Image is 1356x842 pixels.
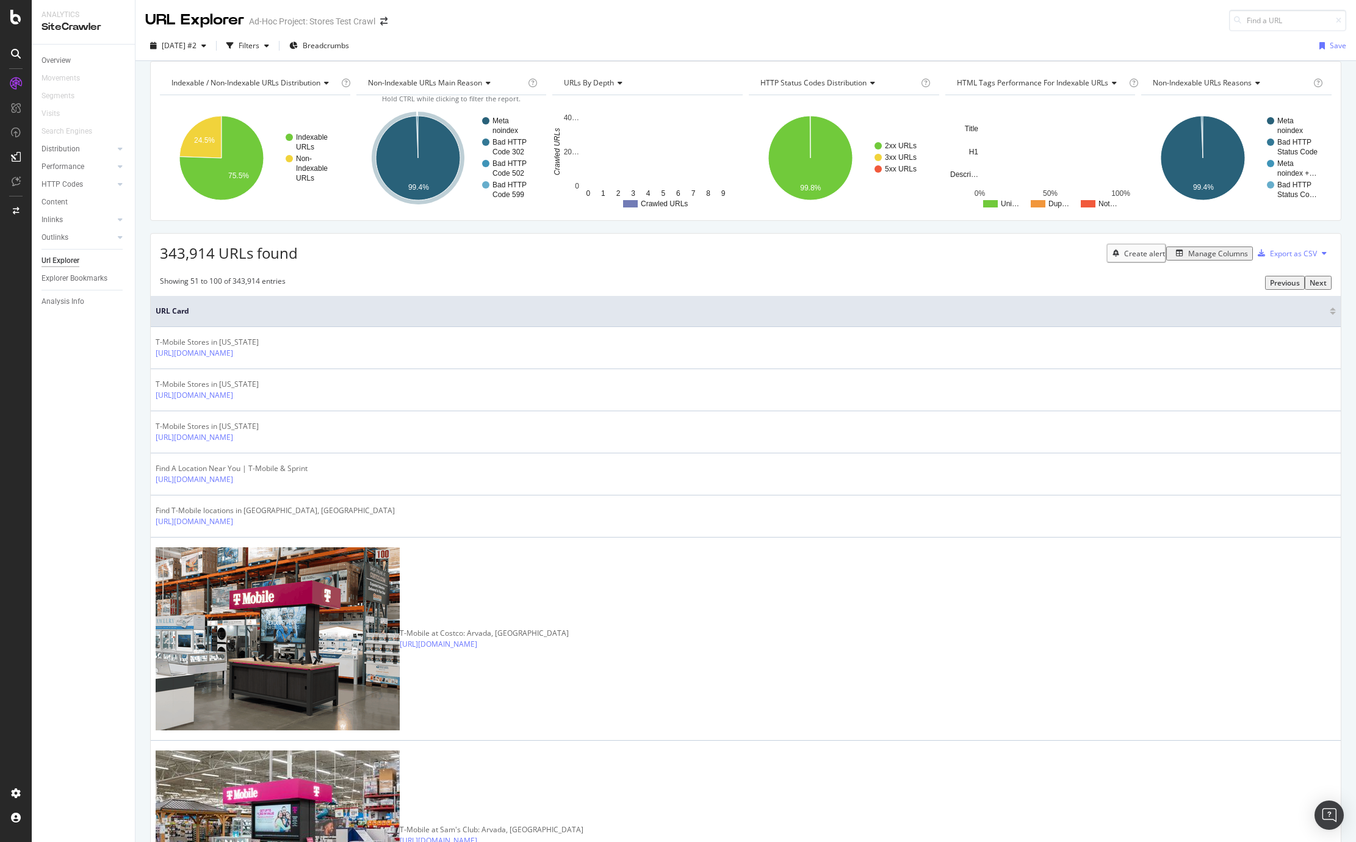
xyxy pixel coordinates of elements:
div: Analytics [41,10,125,20]
span: Non-Indexable URLs Main Reason [368,77,482,88]
text: Uni… [1001,200,1019,208]
div: Distribution [41,143,80,156]
text: Code 502 [492,169,524,178]
button: Save [1315,36,1346,56]
a: Search Engines [41,125,104,138]
text: 5 [662,189,666,198]
button: Breadcrumbs [284,36,354,56]
text: Indexable [296,133,328,142]
text: 40… [564,113,579,122]
button: Previous [1265,276,1305,290]
h4: Non-Indexable URLs Main Reason [366,73,526,93]
text: 99.4% [408,183,429,192]
button: Filters [222,36,274,56]
span: Breadcrumbs [303,40,349,51]
text: 20… [564,148,579,156]
text: 75.5% [228,171,249,180]
div: T-Mobile at Costco: Arvada, [GEOGRAPHIC_DATA] [400,628,569,639]
div: Analysis Info [41,295,84,308]
div: HTTP Codes [41,178,83,191]
a: [URL][DOMAIN_NAME] [156,390,233,401]
a: [URL][DOMAIN_NAME] [400,639,477,650]
h4: Non-Indexable URLs Reasons [1150,73,1311,93]
div: Next [1310,278,1327,288]
text: Dup… [1048,200,1069,208]
text: 0% [974,189,985,198]
div: Filters [239,40,259,51]
text: Indexable [296,164,328,173]
div: Movements [41,72,80,85]
text: 50% [1043,189,1058,198]
div: arrow-right-arrow-left [380,17,388,26]
text: 0 [586,189,591,198]
text: Bad HTTP [1277,181,1311,189]
a: Analysis Info [41,295,126,308]
text: Meta [1277,117,1294,125]
div: Showing 51 to 100 of 343,914 entries [160,276,286,290]
text: 8 [707,189,711,198]
div: A chart. [356,105,545,211]
h4: HTTP Status Codes Distribution [758,73,918,93]
text: 3 [632,189,636,198]
span: Hold CTRL while clicking to filter the report. [382,94,521,103]
text: URLs [296,174,314,182]
a: Performance [41,160,114,173]
div: T-Mobile at Sam's Club: Arvada, [GEOGRAPHIC_DATA] [400,824,583,835]
div: Overview [41,54,71,67]
div: T-Mobile Stores in [US_STATE] [156,421,269,432]
text: Bad HTTP [492,138,527,146]
a: Distribution [41,143,114,156]
svg: A chart. [749,105,937,211]
a: [URL][DOMAIN_NAME] [156,348,233,359]
span: HTML Tags Performance for Indexable URLs [957,77,1108,88]
span: Non-Indexable URLs Reasons [1153,77,1252,88]
span: Indexable / Non-Indexable URLs distribution [171,77,320,88]
text: 7 [691,189,696,198]
text: 2 [616,189,621,198]
div: Open Intercom Messenger [1315,801,1344,830]
text: Status Code [1277,148,1318,156]
div: Create alert [1124,248,1165,259]
div: Find A Location Near You | T-Mobile & Sprint [156,463,308,474]
a: [URL][DOMAIN_NAME] [156,474,233,485]
span: URL Card [156,306,1327,317]
div: Url Explorer [41,254,79,267]
text: 1 [601,189,605,198]
a: HTTP Codes [41,178,114,191]
div: Outlinks [41,231,68,244]
button: Create alert [1106,243,1166,263]
div: T-Mobile Stores in [US_STATE] [156,337,269,348]
div: Save [1330,40,1346,51]
text: 4 [646,189,651,198]
input: Find a URL [1229,10,1346,31]
a: Movements [41,72,92,85]
text: Descri… [950,170,978,179]
text: noindex [1277,126,1303,135]
text: Non- [296,154,312,163]
div: URL Explorer [145,10,244,31]
div: Content [41,196,68,209]
div: Previous [1270,278,1300,288]
text: noindex [492,126,518,135]
text: Crawled URLs [554,128,562,175]
svg: A chart. [1141,105,1330,211]
div: Visits [41,107,60,120]
text: Code 302 [492,148,524,156]
text: 9 [721,189,726,198]
svg: A chart. [945,105,1134,211]
div: Segments [41,90,74,103]
a: Inlinks [41,214,114,226]
button: Next [1305,276,1332,290]
text: noindex +… [1277,169,1316,178]
text: Status Co… [1277,190,1317,199]
span: 2025 Oct. 2nd #2 [162,40,197,51]
text: Title [964,124,978,133]
a: [URL][DOMAIN_NAME] [156,432,233,443]
text: 5xx URLs [885,165,917,173]
text: Bad HTTP [492,159,527,168]
a: [URL][DOMAIN_NAME] [156,516,233,527]
text: H1 [968,148,978,156]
